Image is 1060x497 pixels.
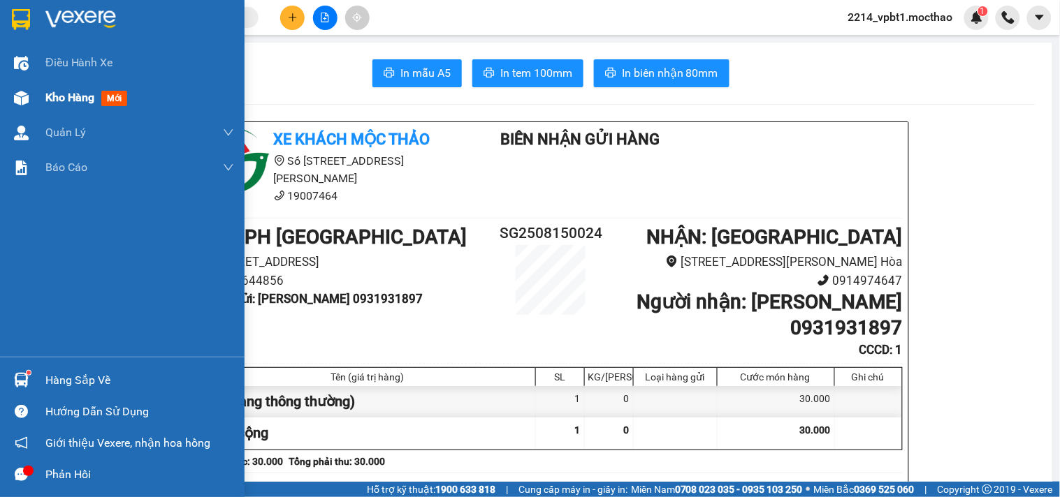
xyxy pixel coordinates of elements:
img: warehouse-icon [14,373,29,387]
button: printerIn tem 100mm [472,59,583,87]
button: file-add [313,6,337,30]
button: aim [345,6,370,30]
span: printer [384,67,395,80]
span: printer [484,67,495,80]
span: printer [605,67,616,80]
span: ⚪️ [806,487,811,492]
li: [STREET_ADDRESS][PERSON_NAME] Hòa [609,253,902,272]
strong: 0369 525 060 [855,484,915,495]
span: Miền Bắc [814,482,915,497]
span: down [223,127,234,138]
li: Số [STREET_ADDRESS][PERSON_NAME] [200,152,460,187]
sup: 1 [978,6,988,16]
span: 0 [624,424,630,436]
div: SL [539,371,581,383]
span: 30.000 [800,424,831,436]
span: plus [288,13,298,22]
button: printerIn mẫu A5 [372,59,462,87]
img: solution-icon [14,161,29,175]
span: 1 [575,424,581,436]
span: In tem 100mm [500,64,572,82]
span: message [15,468,28,481]
span: In mẫu A5 [400,64,451,82]
span: notification [15,436,28,450]
div: Hàng sắp về [45,370,234,391]
span: environment [274,155,285,166]
div: 1H (Hàng thông thường) [201,386,536,417]
div: 1 [536,386,585,417]
div: Cước món hàng [721,371,831,383]
b: Xe khách Mộc Thảo [274,131,430,148]
span: | [925,482,927,497]
span: In biên nhận 80mm [622,64,718,82]
img: icon-new-feature [971,11,983,24]
img: warehouse-icon [14,91,29,105]
img: warehouse-icon [14,56,29,71]
span: question-circle [15,405,28,418]
button: plus [280,6,305,30]
span: phone [274,190,285,201]
li: 0914974647 [609,272,902,290]
span: 2214_vpbt1.mocthao [837,8,964,26]
b: Tổng phải thu: 30.000 [289,456,386,467]
span: phone [818,274,829,286]
b: GỬI : PH [GEOGRAPHIC_DATA] [200,225,467,248]
span: mới [101,91,127,106]
span: copyright [982,484,992,494]
span: aim [352,13,362,22]
span: file-add [320,13,330,22]
b: NHẬN : [GEOGRAPHIC_DATA] [646,225,902,248]
span: Miền Nam [631,482,803,497]
span: caret-down [1033,11,1046,24]
img: phone-icon [1002,11,1015,24]
li: 19007464 [200,187,460,205]
b: Người nhận : [PERSON_NAME] 0931931897 [637,290,902,339]
div: Ghi chú [838,371,899,383]
button: printerIn biên nhận 80mm [594,59,729,87]
div: Hướng dẫn sử dụng [45,401,234,422]
span: 1 [980,6,985,16]
span: | [506,482,508,497]
span: Kho hàng [45,91,94,104]
span: Giới thiệu Vexere, nhận hoa hồng [45,434,210,452]
strong: 1900 633 818 [435,484,495,495]
li: [STREET_ADDRESS] [200,253,493,272]
div: Tên (giá trị hàng) [204,371,532,383]
b: Người gửi : [PERSON_NAME] 0931931897 [200,292,423,306]
div: 0 [585,386,634,417]
div: Loại hàng gửi [637,371,713,383]
span: Báo cáo [45,158,87,176]
span: environment [666,255,678,267]
h2: SG2508150024 [493,222,610,245]
strong: 0708 023 035 - 0935 103 250 [675,484,803,495]
span: down [223,162,234,173]
span: Hỗ trợ kỹ thuật: [367,482,495,497]
sup: 1 [27,371,31,375]
span: Quản Lý [45,124,86,141]
span: Cung cấp máy in - giấy in: [518,482,627,497]
div: 30.000 [718,386,835,417]
div: KG/[PERSON_NAME] [588,371,630,383]
button: caret-down [1027,6,1052,30]
span: Điều hành xe [45,54,113,71]
div: Phản hồi [45,464,234,485]
li: 0915644856 [200,272,493,290]
img: warehouse-icon [14,126,29,140]
img: logo-vxr [12,9,30,30]
b: Biên Nhận Gửi Hàng [501,131,660,148]
b: CCCD : 1 [859,343,902,357]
